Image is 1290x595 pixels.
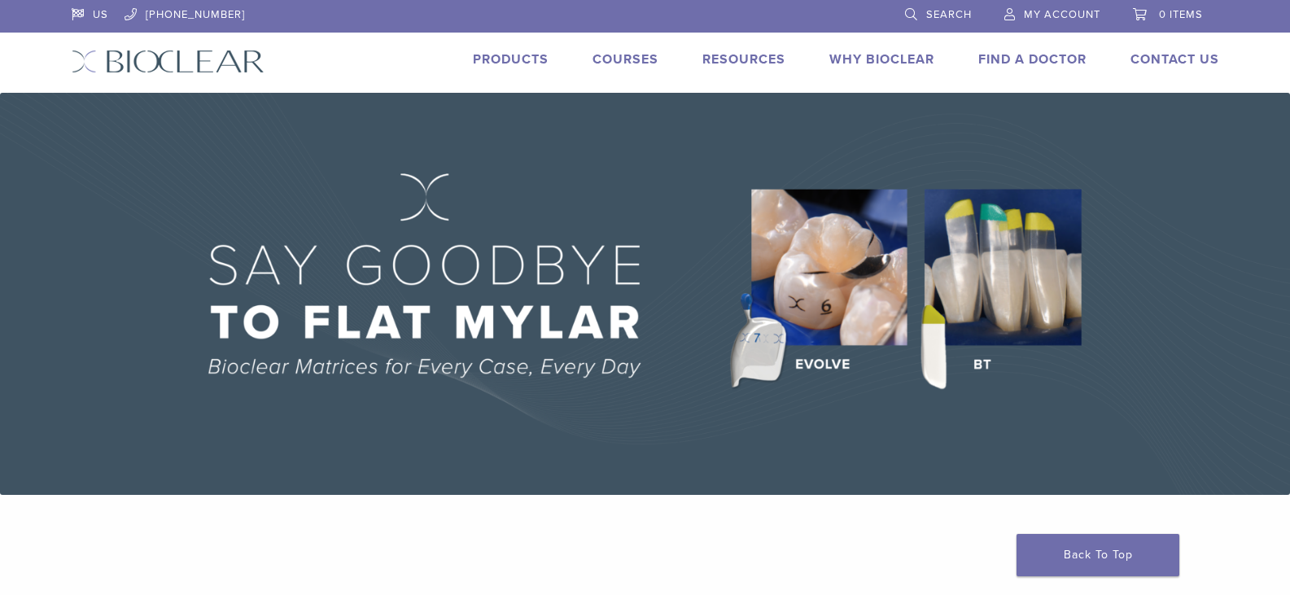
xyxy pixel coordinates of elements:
a: Find A Doctor [978,51,1087,68]
a: Products [473,51,549,68]
span: 0 items [1159,8,1203,21]
img: Bioclear [72,50,265,73]
a: Courses [593,51,658,68]
a: Back To Top [1017,534,1179,576]
span: Search [926,8,972,21]
a: Resources [702,51,785,68]
a: Why Bioclear [829,51,934,68]
span: My Account [1024,8,1100,21]
a: Contact Us [1130,51,1219,68]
